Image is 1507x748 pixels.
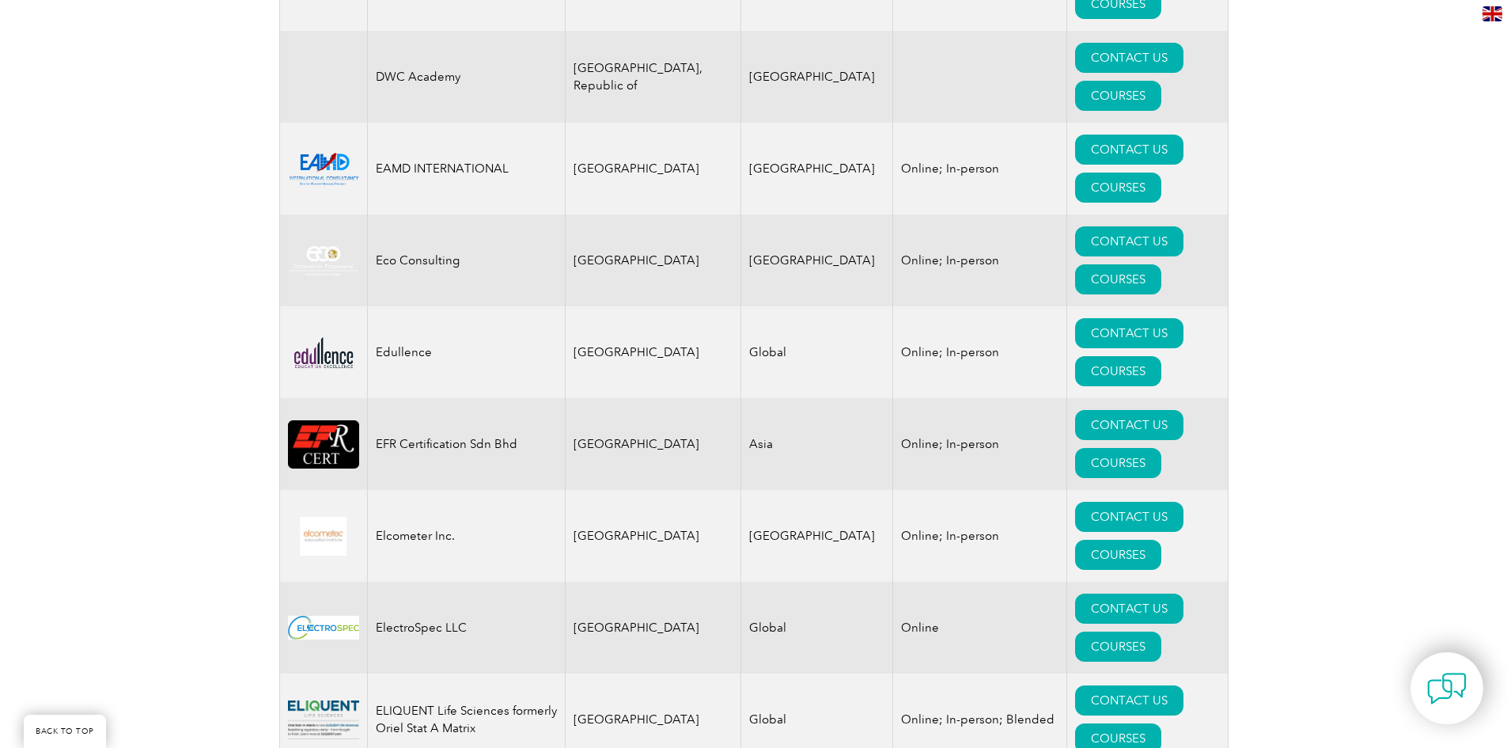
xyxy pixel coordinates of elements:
[367,398,565,490] td: EFR Certification Sdn Bhd
[893,215,1067,306] td: Online; In-person
[1075,594,1183,624] a: CONTACT US
[1075,226,1183,256] a: CONTACT US
[741,215,893,306] td: [GEOGRAPHIC_DATA]
[741,123,893,215] td: [GEOGRAPHIC_DATA]
[565,306,741,398] td: [GEOGRAPHIC_DATA]
[367,490,565,582] td: Elcometer Inc.
[741,306,893,398] td: Global
[565,582,741,674] td: [GEOGRAPHIC_DATA]
[1075,135,1183,165] a: CONTACT US
[565,31,741,123] td: [GEOGRAPHIC_DATA], Republic of
[893,306,1067,398] td: Online; In-person
[288,517,359,556] img: dc24547b-a6e0-e911-a812-000d3a795b83-logo.png
[288,245,359,277] img: c712c23c-dbbc-ea11-a812-000d3ae11abd-logo.png
[893,123,1067,215] td: Online; In-person
[741,490,893,582] td: [GEOGRAPHIC_DATA]
[24,715,106,748] a: BACK TO TOP
[367,582,565,674] td: ElectroSpec LLC
[367,215,565,306] td: Eco Consulting
[893,398,1067,490] td: Online; In-person
[1075,685,1183,716] a: CONTACT US
[367,123,565,215] td: EAMD INTERNATIONAL
[1075,448,1161,478] a: COURSES
[288,334,359,371] img: e32924ac-d9bc-ea11-a814-000d3a79823d-logo.png
[1075,410,1183,440] a: CONTACT US
[565,398,741,490] td: [GEOGRAPHIC_DATA]
[1075,43,1183,73] a: CONTACT US
[741,398,893,490] td: Asia
[1075,264,1161,294] a: COURSES
[1075,173,1161,203] a: COURSES
[565,123,741,215] td: [GEOGRAPHIC_DATA]
[288,701,359,739] img: 63b15e70-6a5d-ea11-a811-000d3a79722d-logo.png
[1075,81,1161,111] a: COURSES
[288,148,359,190] img: a409a119-2bae-eb11-8236-00224814f4cb-logo.png
[1482,6,1502,21] img: en
[565,215,741,306] td: [GEOGRAPHIC_DATA]
[1075,540,1161,570] a: COURSES
[367,31,565,123] td: DWC Academy
[288,420,359,469] img: 5625bac0-7d19-eb11-a813-000d3ae11abd-logo.png
[741,582,893,674] td: Global
[1075,502,1183,532] a: CONTACT US
[288,616,359,640] img: df15046f-427c-ef11-ac20-6045bde4dbfc-logo.jpg
[367,306,565,398] td: Edullence
[1075,632,1161,662] a: COURSES
[741,31,893,123] td: [GEOGRAPHIC_DATA]
[1427,669,1467,708] img: contact-chat.png
[565,490,741,582] td: [GEOGRAPHIC_DATA]
[893,582,1067,674] td: Online
[893,490,1067,582] td: Online; In-person
[1075,356,1161,386] a: COURSES
[1075,318,1183,348] a: CONTACT US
